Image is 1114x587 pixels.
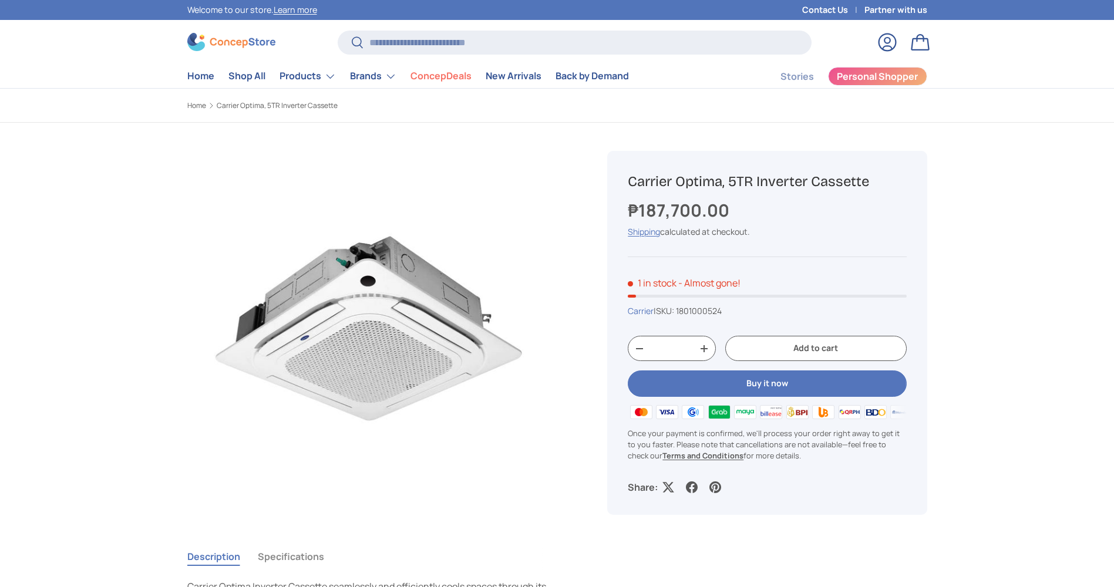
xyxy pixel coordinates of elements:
[410,65,472,87] a: ConcepDeals
[628,370,906,397] button: Buy it now
[187,33,275,51] img: ConcepStore
[864,4,927,16] a: Partner with us
[187,102,206,109] a: Home
[187,65,214,87] a: Home
[780,65,814,88] a: Stories
[725,336,906,361] button: Add to cart
[863,403,888,420] img: bdo
[732,403,758,420] img: maya
[187,151,551,515] media-gallery: Gallery Viewer
[758,403,784,420] img: billease
[350,65,396,88] a: Brands
[556,65,629,87] a: Back by Demand
[228,65,265,87] a: Shop All
[187,543,240,570] button: Description
[187,4,317,16] p: Welcome to our store.
[217,102,338,109] a: Carrier Optima, 5TR Inverter Cassette
[676,305,722,316] span: 1801000524
[280,65,336,88] a: Products
[654,305,722,316] span: |
[258,543,324,570] button: Specifications
[628,428,906,462] p: Once your payment is confirmed, we'll process your order right away to get it to you faster. Plea...
[187,65,629,88] nav: Primary
[810,403,836,420] img: ubp
[628,225,906,238] div: calculated at checkout.
[680,403,706,420] img: gcash
[628,173,906,191] h1: Carrier Optima, 5TR Inverter Cassette
[706,403,732,420] img: grabpay
[628,480,658,494] p: Share:
[662,450,743,461] a: Terms and Conditions
[274,4,317,15] a: Learn more
[343,65,403,88] summary: Brands
[836,403,862,420] img: qrph
[187,100,580,111] nav: Breadcrumbs
[888,403,914,420] img: metrobank
[656,305,674,316] span: SKU:
[628,305,654,316] a: Carrier
[802,4,864,16] a: Contact Us
[628,226,660,237] a: Shipping
[628,276,677,289] span: 1 in stock
[837,72,918,81] span: Personal Shopper
[654,403,680,420] img: visa
[628,198,732,222] strong: ₱187,700.00
[785,403,810,420] img: bpi
[752,65,927,88] nav: Secondary
[828,67,927,86] a: Personal Shopper
[272,65,343,88] summary: Products
[678,276,741,289] p: - Almost gone!
[486,65,541,87] a: New Arrivals
[628,403,654,420] img: master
